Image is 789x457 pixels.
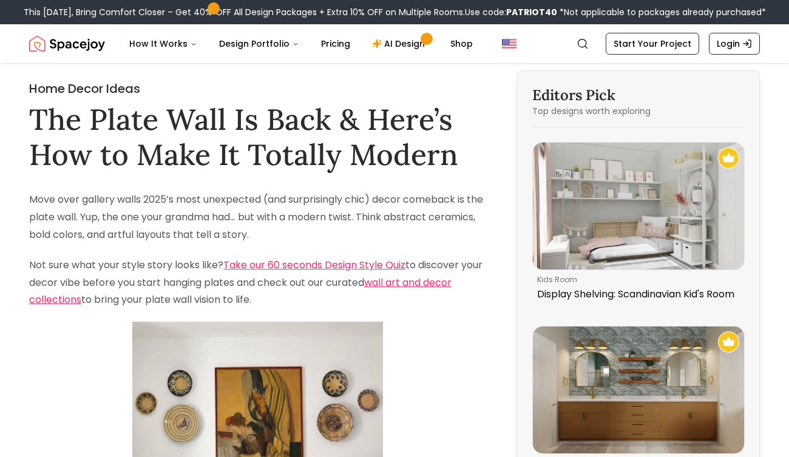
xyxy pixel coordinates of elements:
[537,287,735,302] p: Display Shelving: Scandinavian Kid's Room
[718,147,739,169] img: Recommended Spacejoy Design - Display Shelving: Scandinavian Kid's Room
[209,32,309,56] button: Design Portfolio
[718,331,739,353] img: Recommended Spacejoy Design - Jack and Jill Bathroom with Brass Accents
[506,6,557,18] b: PATRIOT40
[502,36,516,51] img: United States
[29,24,760,63] nav: Global
[533,327,744,453] img: Jack and Jill Bathroom with Brass Accents
[537,275,735,285] p: kids room
[533,143,744,269] img: Display Shelving: Scandinavian Kid's Room
[557,6,766,18] span: *Not applicable to packages already purchased*
[532,142,745,306] a: Display Shelving: Scandinavian Kid's RoomRecommended Spacejoy Design - Display Shelving: Scandina...
[311,32,360,56] a: Pricing
[29,32,105,56] img: Spacejoy Logo
[223,258,405,272] a: Take our 60 seconds Design Style Quiz
[465,6,557,18] span: Use code:
[362,32,438,56] a: AI Design
[29,191,486,243] p: Move over gallery walls 2025’s most unexpected (and surprisingly chic) decor comeback is the plat...
[29,102,486,172] h1: The Plate Wall Is Back & Here’s How to Make It Totally Modern
[606,33,699,55] a: Start Your Project
[532,86,745,105] h3: Editors Pick
[441,32,483,56] a: Shop
[29,257,486,309] p: Not sure what your style story looks like? to discover your decor vibe before you start hanging p...
[24,6,766,18] div: This [DATE], Bring Comfort Closer – Get 40% OFF All Design Packages + Extra 10% OFF on Multiple R...
[120,32,207,56] button: How It Works
[29,32,105,56] a: Spacejoy
[532,105,745,117] p: Top designs worth exploring
[120,32,483,56] nav: Main
[29,80,486,97] h2: Home Decor Ideas
[709,33,760,55] a: Login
